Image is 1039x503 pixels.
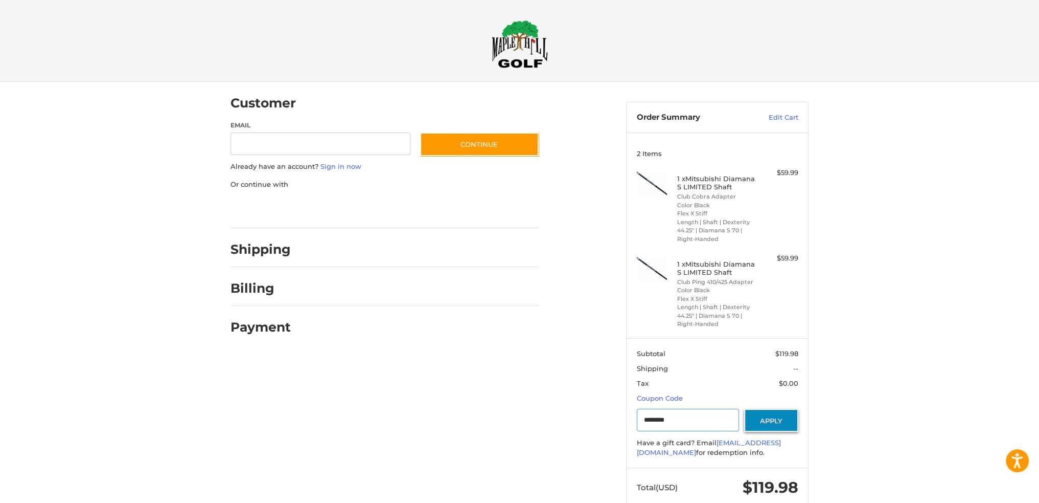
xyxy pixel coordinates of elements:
input: Gift Certificate or Coupon Code [637,409,740,432]
h4: 1 x Mitsubishi Diamana S LIMITED Shaft [677,260,755,277]
h2: Billing [230,280,290,296]
p: Already have an account? [230,162,539,172]
a: Coupon Code [637,394,683,402]
iframe: PayPal-paylater [314,200,390,218]
li: Club Cobra Adapter [677,192,755,201]
img: Maple Hill Golf [492,20,548,68]
li: Length | Shaft | Dexterity 44.25" | Diamana S 70 | Right-Handed [677,303,755,329]
li: Flex X Stiff [677,295,755,303]
div: Have a gift card? Email for redemption info. [637,438,798,458]
label: Email [230,121,410,130]
p: Or continue with [230,180,539,190]
h4: 1 x Mitsubishi Diamana S LIMITED Shaft [677,174,755,191]
li: Flex X Stiff [677,209,755,218]
h3: Order Summary [637,113,747,123]
span: Tax [637,379,649,387]
li: Color Black [677,286,755,295]
div: $59.99 [758,168,798,178]
h2: Customer [230,95,296,111]
a: Edit Cart [747,113,798,123]
span: -- [793,364,798,373]
iframe: PayPal-venmo [401,200,477,218]
li: Color Black [677,201,755,210]
iframe: PayPal-paypal [227,200,304,218]
li: Club Ping 410/425 Adapter [677,278,755,287]
span: $0.00 [779,379,798,387]
button: Apply [744,409,798,432]
li: Length | Shaft | Dexterity 44.25" | Diamana S 70 | Right-Handed [677,218,755,244]
span: Total (USD) [637,483,678,492]
span: $119.98 [743,478,798,497]
h3: 2 Items [637,149,798,158]
button: Continue [420,133,539,156]
h2: Payment [230,319,291,335]
h2: Shipping [230,242,291,257]
span: Shipping [637,364,668,373]
a: Sign in now [320,162,361,170]
iframe: Google Customer Reviews [955,475,1039,503]
span: $119.98 [775,349,798,358]
span: Subtotal [637,349,665,358]
div: $59.99 [758,253,798,264]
